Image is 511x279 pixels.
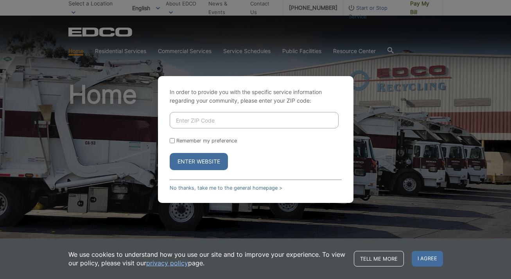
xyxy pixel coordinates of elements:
[176,138,237,144] label: Remember my preference
[170,88,342,105] p: In order to provide you with the specific service information regarding your community, please en...
[68,250,346,267] p: We use cookies to understand how you use our site and to improve your experience. To view our pol...
[146,259,188,267] a: privacy policy
[170,112,339,128] input: Enter ZIP Code
[170,153,228,170] button: Enter Website
[170,185,282,191] a: No thanks, take me to the general homepage >
[412,251,443,267] span: I agree
[354,251,404,267] a: Tell me more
